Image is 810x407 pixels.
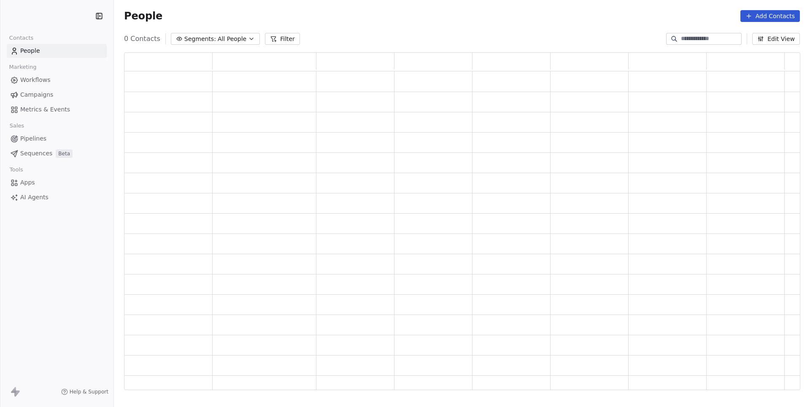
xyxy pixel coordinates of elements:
[20,178,35,187] span: Apps
[20,76,51,84] span: Workflows
[184,35,216,43] span: Segments:
[7,103,107,117] a: Metrics & Events
[7,132,107,146] a: Pipelines
[20,134,46,143] span: Pipelines
[124,10,162,22] span: People
[61,388,108,395] a: Help & Support
[7,88,107,102] a: Campaigns
[5,32,37,44] span: Contacts
[56,149,73,158] span: Beta
[6,163,27,176] span: Tools
[6,119,28,132] span: Sales
[20,46,40,55] span: People
[7,147,107,160] a: SequencesBeta
[740,10,800,22] button: Add Contacts
[7,44,107,58] a: People
[20,193,49,202] span: AI Agents
[7,73,107,87] a: Workflows
[124,34,160,44] span: 0 Contacts
[218,35,246,43] span: All People
[20,90,53,99] span: Campaigns
[20,105,70,114] span: Metrics & Events
[5,61,40,73] span: Marketing
[752,33,800,45] button: Edit View
[265,33,300,45] button: Filter
[7,176,107,190] a: Apps
[20,149,52,158] span: Sequences
[70,388,108,395] span: Help & Support
[7,190,107,204] a: AI Agents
